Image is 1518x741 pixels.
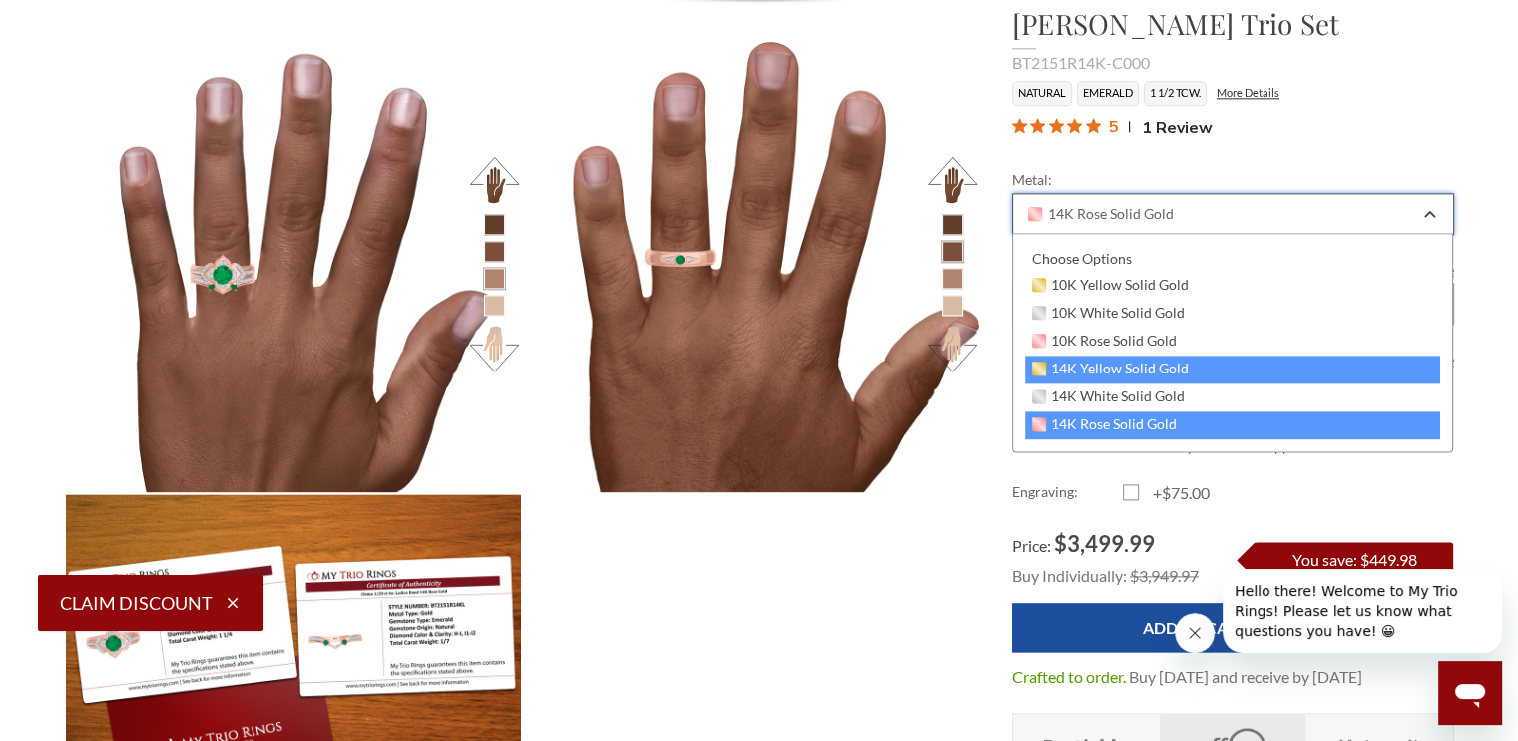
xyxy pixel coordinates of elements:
[1041,438,1093,455] span: Emerald
[1032,416,1178,432] span: 14K Rose Solid Gold
[1012,169,1454,190] label: Metal:
[1012,51,1454,75] div: BT2151R14K-C000
[38,575,263,631] button: Claim Discount
[1032,361,1190,376] span: 14K Yellow Solid Gold
[1032,333,1178,349] span: 10K Rose Solid Gold
[1129,665,1362,689] dd: Buy [DATE] and receive by [DATE]
[1012,193,1454,235] div: Combobox
[1025,246,1441,272] div: Choose Options
[1012,536,1051,555] span: Price:
[523,36,979,492] img: Photo of Clema 1 1/2 ct tw. Round Solitaire Trio Set 14K Rose Gold [BT2151RM] [HT-3]
[1054,530,1155,557] span: $3,499.99
[1032,388,1186,404] span: 14K White Solid Gold
[1012,481,1123,505] label: Engraving:
[1028,206,1174,222] span: 14K Rose Solid Gold
[1012,3,1454,45] h1: [PERSON_NAME] Trio Set
[1012,81,1072,106] li: Natural
[1012,665,1126,689] dt: Crafted to order.
[66,36,522,492] img: Photo of Clema 1 1/2 ct tw. Round Solitaire Trio Set 14K Rose Gold [BR2151R-C000] [HT-3]
[1144,81,1207,106] li: 1 1/2 TCW.
[1012,566,1127,585] span: Buy Individually:
[1162,438,1194,455] span: Ruby
[1032,277,1190,293] span: 10K Yellow Solid Gold
[1012,603,1377,652] input: Add to Cart
[1261,438,1315,455] span: Sapphire
[1291,550,1416,569] span: You save: $449.98
[1223,569,1502,653] iframe: Message from company
[1123,481,1234,505] label: +$75.00
[1032,305,1186,321] span: 10K White Solid Gold
[1142,112,1213,142] span: 1 Review
[1077,81,1139,106] li: Emerald
[1012,112,1213,142] button: Rated 5 out of 5 stars from 1 reviews. Jump to reviews.
[1175,613,1215,653] iframe: Close message
[1109,113,1119,138] span: 5
[1217,86,1279,99] a: More Details
[1130,566,1199,585] span: $3,949.97
[1438,661,1502,725] iframe: Button to launch messaging window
